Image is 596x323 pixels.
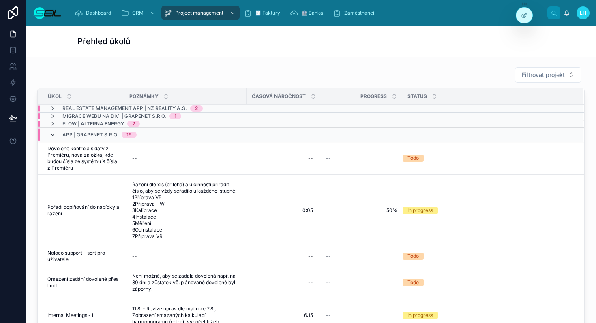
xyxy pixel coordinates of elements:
a: Dovolené kontrola s daty z Premiéru, nová záložka, kde budou čísla ze systému X čísla z Premiéru [47,145,119,171]
span: CRM [132,10,144,16]
span: 6:15 [304,312,313,319]
a: In progress [403,312,574,319]
span: Filtrovat projekt [522,71,565,79]
div: In progress [407,312,433,319]
a: Řazení dle xls (příloha) a u činnosti přiřadit číslo, aby se vždy seřadilo u každého stupně: 1Pří... [129,178,242,243]
span: Poznámky [129,93,159,100]
button: Select Button [515,67,581,83]
a: CRM [118,6,160,20]
a: -- [129,152,242,165]
span: 0:05 [302,207,313,214]
a: -- [251,276,316,289]
div: -- [308,155,313,161]
a: Pořadí doplňování do nabídky a řazení [47,204,119,217]
a: 🧾 Faktury [241,6,286,20]
a: Zaměstnanci [330,6,380,20]
div: Todo [407,253,419,260]
div: In progress [407,207,433,214]
div: scrollable content [68,4,547,22]
a: Internal Meetings - L [47,312,119,319]
a: Todo [403,253,574,260]
span: Project management [175,10,223,16]
span: Zaměstnanci [344,10,374,16]
a: -- [129,250,242,263]
span: Status [407,93,427,100]
span: LH [580,10,586,16]
div: 2 [132,121,135,127]
span: Není možné, aby se zadala dovolená např. na 30 dní a zůstátek vč. plánované dovolené byl záporny! [132,273,238,292]
span: -- [326,253,331,259]
div: 2 [195,105,198,112]
div: -- [308,279,313,286]
span: -- [326,155,331,161]
div: 1 [174,113,176,119]
a: -- [326,312,397,319]
span: -- [326,279,331,286]
a: -- [326,253,397,259]
a: 6:15 [251,309,316,322]
span: Progress [360,93,387,100]
div: Todo [407,279,419,286]
a: Omezení zadání dovolené přes limit [47,276,119,289]
span: Flow | Alterna Energy [62,121,124,127]
a: Není možné, aby se zadala dovolená např. na 30 dní a zůstátek vč. plánované dovolené byl záporny! [129,270,242,295]
a: In progress [403,207,574,214]
a: Dashboard [72,6,117,20]
div: -- [308,253,313,259]
span: App | GrapeNet s.r.o. [62,132,118,138]
a: -- [326,279,397,286]
span: Dashboard [86,10,111,16]
a: Todo [403,155,574,162]
h1: Přehled úkolů [77,36,131,47]
div: -- [132,155,137,161]
a: Todo [403,279,574,286]
div: Todo [407,155,419,162]
a: Noloco support - sort pro uživatele [47,250,119,263]
a: 50% [326,207,397,214]
span: Časová náročnost [252,93,306,100]
div: 19 [126,132,132,138]
span: Internal Meetings - L [47,312,95,319]
a: Project management [161,6,240,20]
span: -- [326,312,331,319]
div: -- [132,253,137,259]
a: 0:05 [251,204,316,217]
a: -- [251,250,316,263]
a: -- [251,152,316,165]
span: Real estate Management app | NZ Reality a.s. [62,105,187,112]
span: Řazení dle xls (příloha) a u činnosti přiřadit číslo, aby se vždy seřadilo u každého stupně: 1Pří... [132,181,238,240]
a: 🏦 Banka [287,6,329,20]
span: 🏦 Banka [301,10,323,16]
span: 🧾 Faktury [255,10,280,16]
a: -- [326,155,397,161]
img: App logo [32,6,62,19]
span: Migrace webu na Divi | GrapeNet s.r.o. [62,113,166,119]
span: Úkol [48,93,62,100]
